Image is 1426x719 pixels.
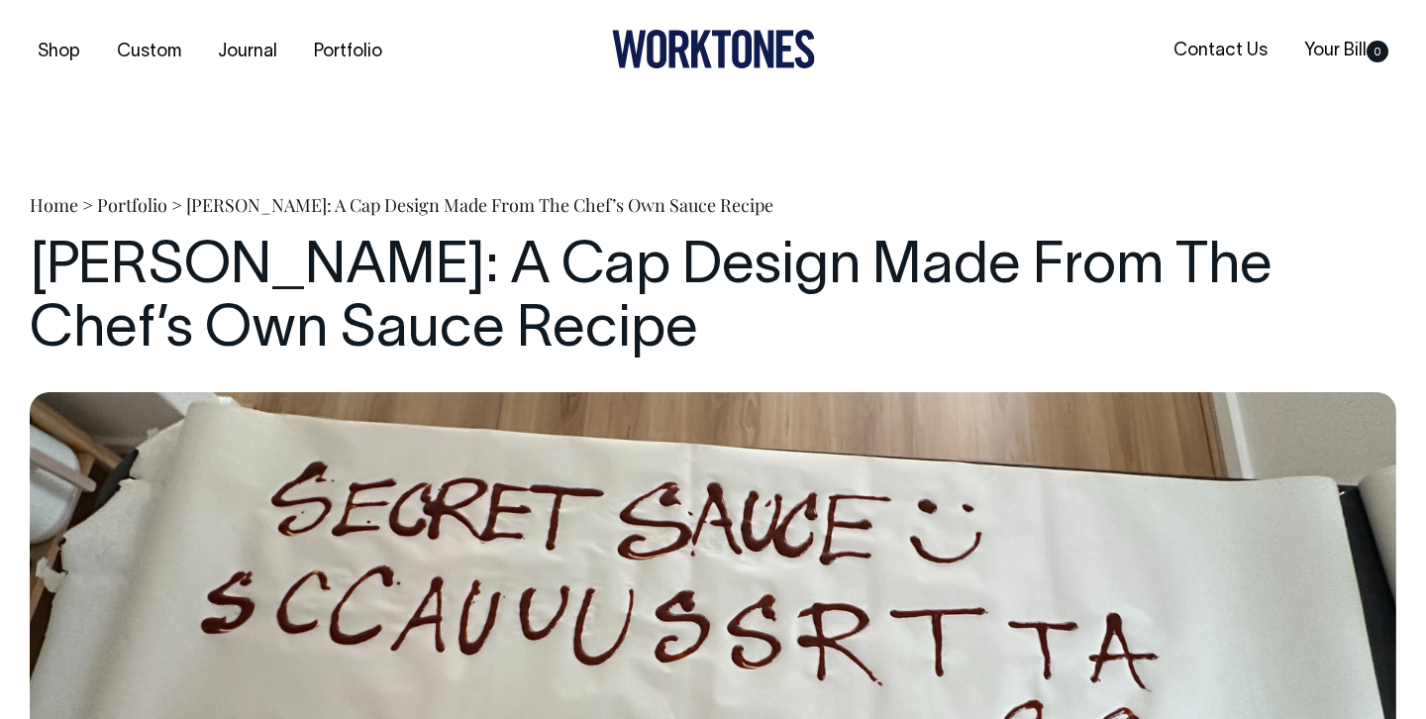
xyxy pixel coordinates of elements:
a: Portfolio [306,36,390,68]
h1: [PERSON_NAME]: A Cap Design Made From The Chef’s Own Sauce Recipe [30,237,1396,363]
span: > [171,193,182,217]
a: Custom [109,36,189,68]
a: Shop [30,36,88,68]
span: [PERSON_NAME]: A Cap Design Made From The Chef’s Own Sauce Recipe [186,193,773,217]
a: Portfolio [97,193,167,217]
a: Contact Us [1166,35,1275,67]
span: > [82,193,93,217]
a: Home [30,193,78,217]
a: Your Bill0 [1296,35,1396,67]
span: 0 [1367,41,1388,62]
a: Journal [210,36,285,68]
